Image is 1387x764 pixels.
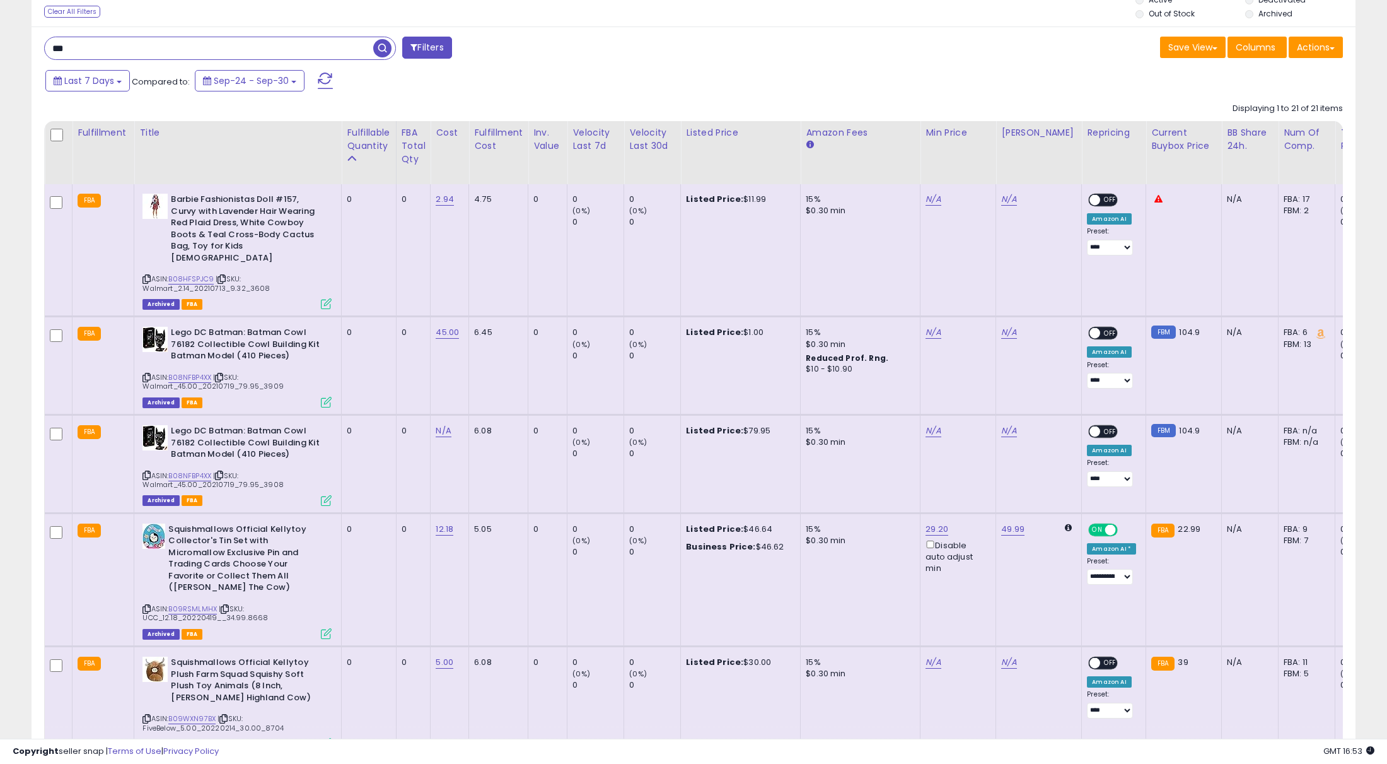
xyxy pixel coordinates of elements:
[142,425,332,505] div: ASIN:
[572,657,624,668] div: 0
[402,37,451,59] button: Filters
[1284,194,1325,205] div: FBA: 17
[926,538,986,575] div: Disable auto adjust min
[1151,326,1176,339] small: FBM
[45,70,130,91] button: Last 7 Days
[1101,195,1121,206] span: OFF
[1151,524,1175,538] small: FBA
[629,657,680,668] div: 0
[142,495,179,506] span: Listings that have been deleted from Seller Central
[806,327,910,338] div: 15%
[1087,676,1131,688] div: Amazon AI
[1284,524,1325,535] div: FBA: 9
[686,657,791,668] div: $30.00
[533,327,557,338] div: 0
[686,524,791,535] div: $46.64
[686,425,743,437] b: Listed Price:
[1258,8,1292,19] label: Archived
[142,524,165,549] img: 51sJlZY7z3L._SL40_.jpg
[572,216,624,228] div: 0
[572,206,590,216] small: (0%)
[142,274,270,293] span: | SKU: Walmart_2.14_20210713_9.32_3608
[436,326,459,339] a: 45.00
[629,350,680,361] div: 0
[402,194,421,205] div: 0
[142,194,168,219] img: 41-AivmdEML._SL40_.jpg
[629,536,647,546] small: (0%)
[182,629,203,640] span: FBA
[629,194,680,205] div: 0
[1101,658,1121,669] span: OFF
[806,535,910,546] div: $0.30 min
[1001,425,1016,437] a: N/A
[1087,227,1136,256] div: Preset:
[1087,445,1131,456] div: Amazon AI
[629,339,647,350] small: (0%)
[1284,327,1325,338] div: FBA: 6
[806,524,910,535] div: 15%
[44,6,100,18] div: Clear All Filters
[572,350,624,361] div: 0
[1340,437,1358,447] small: (0%)
[1284,668,1325,679] div: FBM: 5
[1340,339,1358,350] small: (0%)
[1233,103,1343,115] div: Displaying 1 to 21 of 21 items
[108,745,161,757] a: Terms of Use
[1087,557,1136,585] div: Preset:
[142,327,168,352] img: 41AvmxPWYaL._SL40_.jpg
[13,746,219,758] div: seller snap | |
[686,193,743,205] b: Listed Price:
[474,657,518,668] div: 6.08
[1101,426,1121,437] span: OFF
[347,327,386,338] div: 0
[1227,126,1273,153] div: BB Share 24h.
[572,679,624,691] div: 0
[1087,361,1136,389] div: Preset:
[533,524,557,535] div: 0
[572,536,590,546] small: (0%)
[686,523,743,535] b: Listed Price:
[686,327,791,338] div: $1.00
[347,524,386,535] div: 0
[347,126,390,153] div: Fulfillable Quantity
[142,714,284,732] span: | SKU: FiveBelow_5.00_20220214_30.00_8704
[436,425,451,437] a: N/A
[533,425,557,437] div: 0
[572,126,618,153] div: Velocity Last 7d
[572,437,590,447] small: (0%)
[13,745,59,757] strong: Copyright
[402,327,421,338] div: 0
[214,74,289,87] span: Sep-24 - Sep-30
[78,657,101,671] small: FBA
[402,126,426,166] div: FBA Total Qty
[806,657,910,668] div: 15%
[142,629,179,640] span: Listings that have been deleted from Seller Central
[1227,194,1268,205] div: N/A
[572,194,624,205] div: 0
[629,679,680,691] div: 0
[1227,524,1268,535] div: N/A
[1087,459,1136,487] div: Preset:
[474,194,518,205] div: 4.75
[1087,346,1131,358] div: Amazon AI
[1340,536,1358,546] small: (0%)
[1284,126,1330,153] div: Num of Comp.
[436,193,454,206] a: 2.94
[1116,524,1136,535] span: OFF
[474,126,523,153] div: Fulfillment Cost
[163,745,219,757] a: Privacy Policy
[533,126,562,153] div: Inv. value
[142,194,332,308] div: ASIN:
[629,437,647,447] small: (0%)
[436,126,463,139] div: Cost
[347,657,386,668] div: 0
[1087,213,1131,225] div: Amazon AI
[1227,425,1268,437] div: N/A
[347,194,386,205] div: 0
[1227,657,1268,668] div: N/A
[686,326,743,338] b: Listed Price:
[171,657,324,707] b: Squishmallows Official Kellytoy Plush Farm Squad Squishy Soft Plush Toy Animals (8 Inch, [PERSON_...
[142,471,284,490] span: | SKU: Walmart_45.00_20210719_79.95_3908
[436,656,453,669] a: 5.00
[572,546,624,558] div: 0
